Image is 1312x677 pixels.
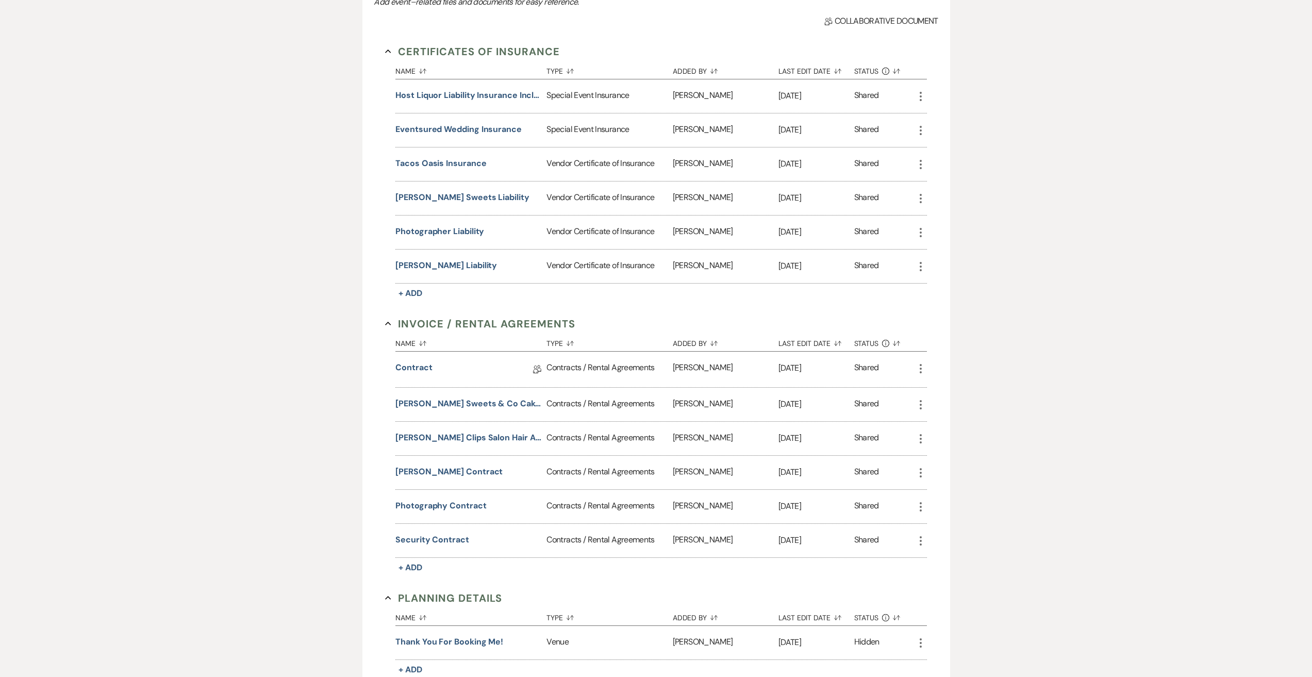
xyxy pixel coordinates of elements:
[778,398,854,411] p: [DATE]
[778,432,854,445] p: [DATE]
[398,664,422,675] span: + Add
[546,147,672,181] div: Vendor Certificate of Insurance
[395,89,542,102] button: Host Liquor Liability insurance included on policy
[854,340,879,347] span: Status
[673,606,778,625] button: Added By
[854,500,879,514] div: Shared
[395,361,432,377] a: Contract
[673,59,778,79] button: Added By
[778,361,854,375] p: [DATE]
[673,352,778,387] div: [PERSON_NAME]
[395,225,484,238] button: Photographer liability
[673,79,778,113] div: [PERSON_NAME]
[778,500,854,513] p: [DATE]
[854,68,879,75] span: Status
[778,89,854,103] p: [DATE]
[854,59,915,79] button: Status
[395,157,486,170] button: Tacos Oasis Insurance
[673,490,778,523] div: [PERSON_NAME]
[854,606,915,625] button: Status
[395,332,546,351] button: Name
[778,466,854,479] p: [DATE]
[778,123,854,137] p: [DATE]
[673,388,778,421] div: [PERSON_NAME]
[778,157,854,171] p: [DATE]
[546,456,672,489] div: Contracts / Rental Agreements
[546,250,672,283] div: Vendor Certificate of Insurance
[673,626,778,659] div: [PERSON_NAME]
[854,361,879,377] div: Shared
[854,466,879,480] div: Shared
[673,250,778,283] div: [PERSON_NAME]
[546,352,672,387] div: Contracts / Rental Agreements
[385,316,575,332] button: Invoice / Rental Agreements
[395,259,497,272] button: [PERSON_NAME] Liability
[778,259,854,273] p: [DATE]
[395,560,425,575] button: + Add
[778,332,854,351] button: Last Edit Date
[854,614,879,621] span: Status
[546,626,672,659] div: Venue
[546,79,672,113] div: Special Event Insurance
[395,432,542,444] button: [PERSON_NAME] Clips Salon Hair and Makeup Contract
[673,147,778,181] div: [PERSON_NAME]
[673,524,778,557] div: [PERSON_NAME]
[395,500,486,512] button: Photography contract
[778,59,854,79] button: Last Edit Date
[395,59,546,79] button: Name
[778,225,854,239] p: [DATE]
[854,123,879,137] div: Shared
[398,562,422,573] span: + Add
[546,606,672,625] button: Type
[395,663,425,677] button: + Add
[854,225,879,239] div: Shared
[395,191,529,204] button: [PERSON_NAME] Sweets Liability
[395,606,546,625] button: Name
[854,259,879,273] div: Shared
[546,59,672,79] button: Type
[673,216,778,249] div: [PERSON_NAME]
[395,123,522,136] button: Eventsured Wedding Insurance
[673,332,778,351] button: Added By
[395,466,503,478] button: [PERSON_NAME] Contract
[395,636,503,648] button: Thank you for booking me!
[824,15,938,27] span: Collaborative document
[778,636,854,649] p: [DATE]
[854,89,879,103] div: Shared
[546,524,672,557] div: Contracts / Rental Agreements
[854,398,879,411] div: Shared
[854,191,879,205] div: Shared
[546,216,672,249] div: Vendor Certificate of Insurance
[854,636,879,650] div: Hidden
[778,606,854,625] button: Last Edit Date
[546,181,672,215] div: Vendor Certificate of Insurance
[546,113,672,147] div: Special Event Insurance
[854,157,879,171] div: Shared
[546,422,672,455] div: Contracts / Rental Agreements
[385,590,502,606] button: Planning Details
[673,113,778,147] div: [PERSON_NAME]
[854,534,879,548] div: Shared
[395,534,469,546] button: Security contract
[546,388,672,421] div: Contracts / Rental Agreements
[398,288,422,299] span: + Add
[673,456,778,489] div: [PERSON_NAME]
[673,181,778,215] div: [PERSON_NAME]
[546,490,672,523] div: Contracts / Rental Agreements
[546,332,672,351] button: Type
[854,332,915,351] button: Status
[778,534,854,547] p: [DATE]
[854,432,879,445] div: Shared
[395,398,542,410] button: [PERSON_NAME] Sweets & Co Cake Dessert Contract
[673,422,778,455] div: [PERSON_NAME]
[395,286,425,301] button: + Add
[385,44,560,59] button: Certificates of Insurance
[778,191,854,205] p: [DATE]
